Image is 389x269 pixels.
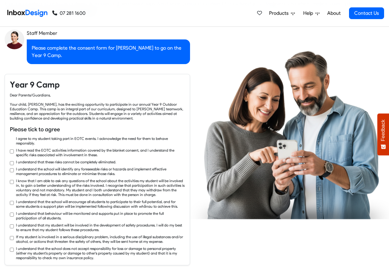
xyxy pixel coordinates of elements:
img: staff_avatar.png [5,30,24,49]
a: Help [301,7,322,19]
label: I agree to my student taking part in EOTC events. I acknowledge the need for them to behave respo... [16,136,185,145]
label: I understand that the school does not accept responsibility for loss or damage to personal proper... [16,246,185,260]
a: Products [267,7,297,19]
label: I understand that behaviour will be monitored and supports put in place to promote the full parti... [16,211,185,220]
a: Contact Us [349,7,384,19]
h4: Year 9 Camp [10,79,185,90]
div: Staff Member [27,30,190,37]
label: I understand that these risks cannot be completely eliminated. [16,160,116,164]
label: I understand that the school will encourage all students to participate to their full potential, ... [16,199,185,209]
h6: Please tick to agree [10,125,185,133]
span: Products [269,10,291,17]
label: I know that I am able to ask any questions of the school about the activities my student will be ... [16,178,185,197]
span: Feedback [380,120,386,141]
div: Dear Parents/Guardians, Your child, [PERSON_NAME], has the exciting opportunity to participate in... [10,93,185,120]
label: I understand the school will identify any foreseeable risks or hazards and implement effective ma... [16,167,185,176]
a: 07 281 1600 [52,10,85,17]
label: I understand that my student will be involved in the development of safety procedures. I will do ... [16,223,185,232]
div: Please complete the consent form for [PERSON_NAME] to go on the Year 9 Camp. [27,39,190,64]
span: Help [303,10,316,17]
label: If my student is involved in a serious disciplinary problem, including the use of illegal substan... [16,234,185,244]
a: About [325,7,342,19]
button: Feedback - Show survey [377,113,389,155]
label: I have read the EOTC activities information covered by the blanket consent, and I understand the ... [16,148,185,157]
